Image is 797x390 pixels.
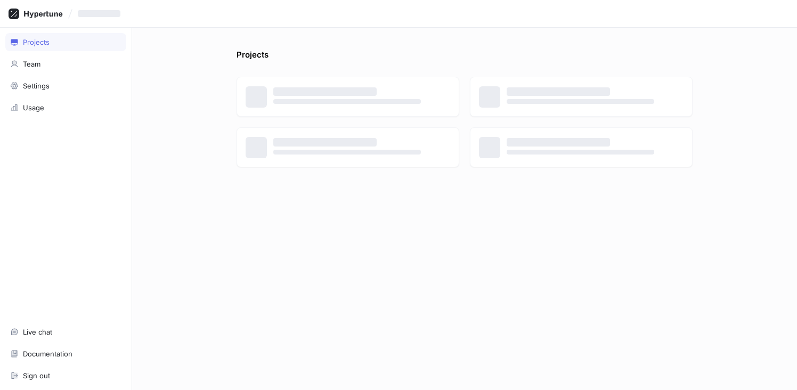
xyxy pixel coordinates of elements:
span: ‌ [78,10,120,17]
span: ‌ [273,138,377,147]
button: ‌ [74,5,129,22]
div: Live chat [23,328,52,336]
span: ‌ [507,150,654,155]
span: ‌ [273,87,377,96]
div: Projects [23,38,50,46]
div: Sign out [23,371,50,380]
span: ‌ [507,99,654,104]
span: ‌ [273,99,421,104]
span: ‌ [273,150,421,155]
span: ‌ [507,138,610,147]
span: ‌ [507,87,610,96]
a: Usage [5,99,126,117]
a: Team [5,55,126,73]
a: Settings [5,77,126,95]
p: Projects [237,49,269,66]
div: Team [23,60,40,68]
div: Settings [23,82,50,90]
a: Documentation [5,345,126,363]
div: Documentation [23,350,72,358]
a: Projects [5,33,126,51]
div: Usage [23,103,44,112]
